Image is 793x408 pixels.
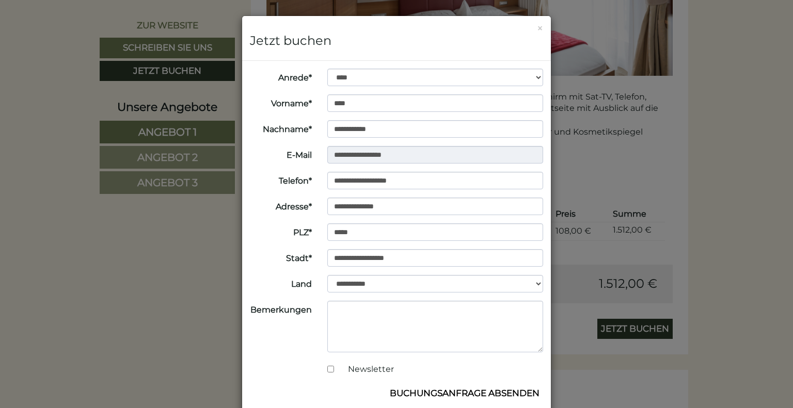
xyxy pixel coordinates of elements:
[242,301,320,316] label: Bemerkungen
[242,198,320,213] label: Adresse*
[537,23,543,34] button: ×
[338,364,394,376] label: Newsletter
[386,383,543,403] button: Buchungsanfrage absenden
[242,249,320,265] label: Stadt*
[242,275,320,290] label: Land
[242,146,320,161] label: E-Mail
[242,172,320,187] label: Telefon*
[242,69,320,84] label: Anrede*
[242,120,320,136] label: Nachname*
[242,94,320,110] label: Vorname*
[250,34,543,47] h3: Jetzt buchen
